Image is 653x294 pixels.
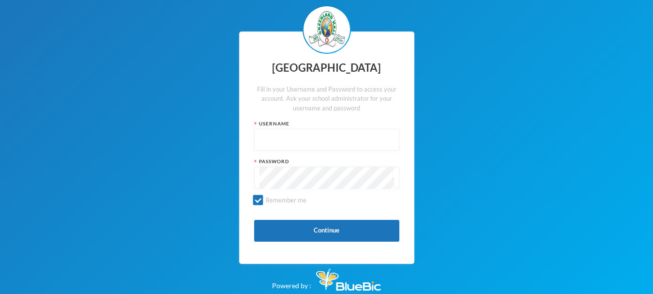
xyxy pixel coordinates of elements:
div: Fill in your Username and Password to access your account. Ask your school administrator for your... [254,85,399,113]
div: Password [254,158,399,165]
span: Remember me [262,196,310,204]
div: Powered by : [272,264,381,291]
div: [GEOGRAPHIC_DATA] [254,59,399,77]
div: Username [254,120,399,127]
img: Bluebic [316,269,381,291]
button: Continue [254,220,399,242]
